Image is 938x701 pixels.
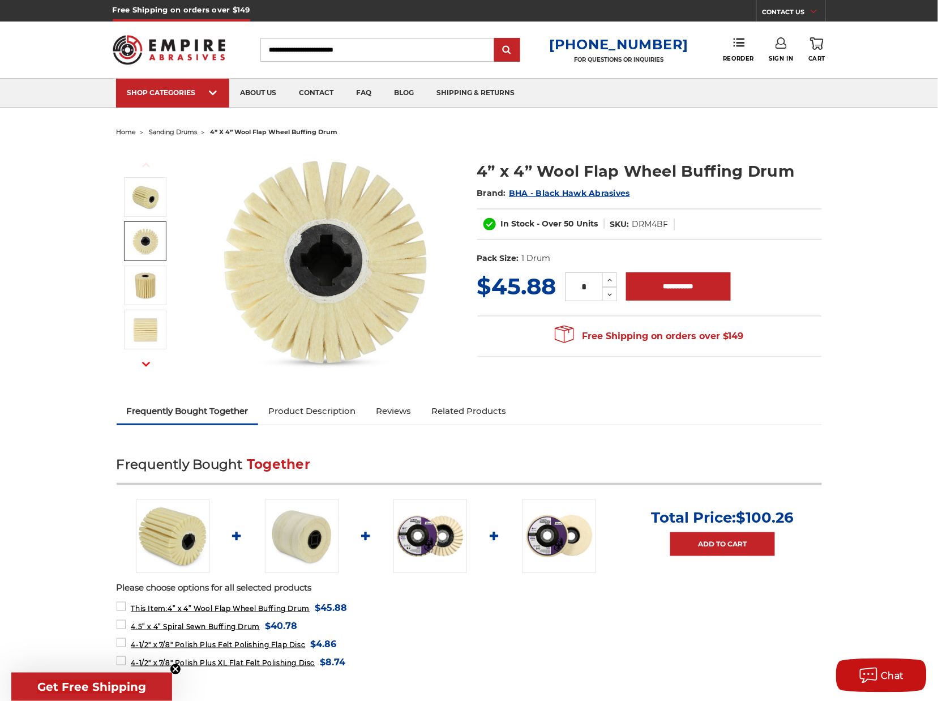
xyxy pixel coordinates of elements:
[117,456,243,472] span: Frequently Bought
[131,315,160,344] img: felt polishing drum
[564,219,575,229] span: 50
[315,600,347,615] span: $45.88
[496,39,519,62] input: Submit
[117,128,136,136] a: home
[501,219,535,229] span: In Stock
[610,219,629,230] dt: SKU:
[117,582,822,595] p: Please choose options for all selected products
[723,37,754,62] a: Reorder
[127,88,218,97] div: SHOP CATEGORIES
[509,188,630,198] a: BHA - Black Hawk Abrasives
[131,183,160,211] img: 4 inch buffing and polishing drum
[632,219,669,230] dd: DRM4BF
[421,399,516,424] a: Related Products
[131,227,160,255] img: 4 inch buffing drum quad key arbor
[265,618,297,634] span: $40.78
[131,640,305,649] span: 4-1/2" x 7/8" Polish Plus Felt Polishing Flap Disc
[247,456,310,472] span: Together
[113,28,226,72] img: Empire Abrasives
[366,399,421,424] a: Reviews
[808,55,825,62] span: Cart
[555,325,744,348] span: Free Shipping on orders over $149
[477,188,507,198] span: Brand:
[537,219,562,229] span: - Over
[477,160,822,182] h1: 4” x 4” Wool Flap Wheel Buffing Drum
[211,128,338,136] span: 4” x 4” wool flap wheel buffing drum
[132,153,160,177] button: Previous
[652,508,794,527] p: Total Price:
[213,148,440,375] img: 4 inch buffing and polishing drum
[117,399,259,424] a: Frequently Bought Together
[131,622,259,631] span: 4.5” x 4” Spiral Sewn Buffing Drum
[521,253,550,264] dd: 1 Drum
[131,604,310,613] span: 4” x 4” Wool Flap Wheel Buffing Drum
[577,219,598,229] span: Units
[136,499,209,573] img: 4 inch buffing and polishing drum
[258,399,366,424] a: Product Description
[736,508,794,527] span: $100.26
[11,673,172,701] div: Get Free ShippingClose teaser
[132,352,160,376] button: Next
[131,271,160,300] img: wool buff drum
[345,79,383,108] a: faq
[131,604,168,613] strong: This Item:
[836,659,927,693] button: Chat
[310,636,336,652] span: $4.86
[426,79,526,108] a: shipping & returns
[549,56,688,63] p: FOR QUESTIONS OR INQUIRIES
[723,55,754,62] span: Reorder
[477,272,556,300] span: $45.88
[549,36,688,53] a: [PHONE_NUMBER]
[320,655,345,670] span: $8.74
[149,128,198,136] a: sanding drums
[769,55,794,62] span: Sign In
[763,6,825,22] a: CONTACT US
[881,670,905,681] span: Chat
[170,664,181,675] button: Close teaser
[37,680,146,694] span: Get Free Shipping
[670,532,775,556] a: Add to Cart
[808,37,825,62] a: Cart
[288,79,345,108] a: contact
[131,659,315,667] span: 4-1/2" x 7/8" Polish Plus XL Flat Felt Polishing Disc
[229,79,288,108] a: about us
[477,253,519,264] dt: Pack Size:
[383,79,426,108] a: blog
